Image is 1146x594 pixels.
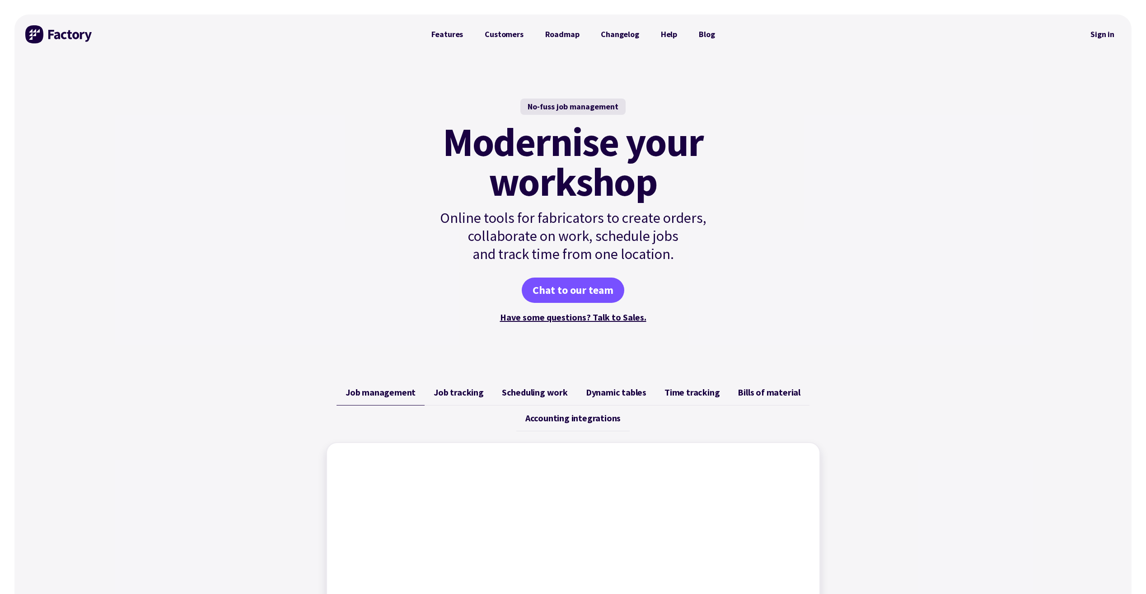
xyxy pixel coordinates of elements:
mark: Modernise your workshop [443,122,703,202]
p: Online tools for fabricators to create orders, collaborate on work, schedule jobs and track time ... [421,209,726,263]
a: Help [650,25,688,43]
img: Factory [25,25,93,43]
a: Changelog [590,25,650,43]
div: No-fuss job management [520,99,626,115]
a: Have some questions? Talk to Sales. [500,311,646,323]
a: Features [421,25,474,43]
nav: Secondary Navigation [1084,24,1121,45]
a: Chat to our team [522,278,624,303]
span: Scheduling work [502,387,568,398]
nav: Primary Navigation [421,25,726,43]
iframe: Chat Widget [1101,551,1146,594]
span: Bills of material [738,387,800,398]
a: Blog [688,25,725,43]
a: Sign in [1084,24,1121,45]
span: Job tracking [434,387,484,398]
span: Time tracking [664,387,720,398]
span: Accounting integrations [525,413,621,424]
a: Customers [474,25,534,43]
a: Roadmap [534,25,590,43]
span: Dynamic tables [586,387,646,398]
span: Job management [346,387,416,398]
